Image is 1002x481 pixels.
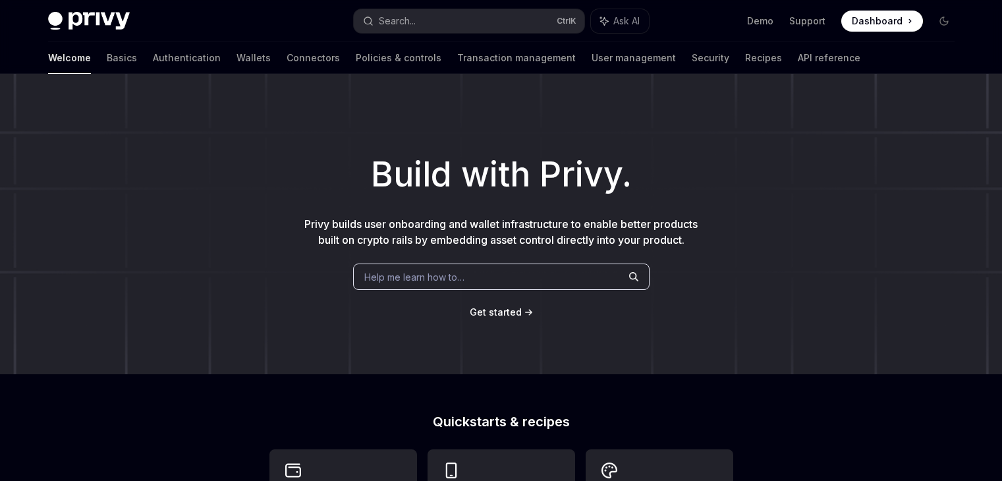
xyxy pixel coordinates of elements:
span: Dashboard [852,14,903,28]
a: Recipes [745,42,782,74]
div: Search... [379,13,416,29]
a: Dashboard [841,11,923,32]
a: User management [592,42,676,74]
a: Support [789,14,825,28]
a: Basics [107,42,137,74]
h1: Build with Privy. [21,149,981,200]
span: Ctrl K [557,16,576,26]
span: Help me learn how to… [364,270,464,284]
a: Policies & controls [356,42,441,74]
a: Transaction management [457,42,576,74]
a: Welcome [48,42,91,74]
a: Authentication [153,42,221,74]
h2: Quickstarts & recipes [269,415,733,428]
a: Get started [470,306,522,319]
a: Connectors [287,42,340,74]
span: Get started [470,306,522,318]
button: Search...CtrlK [354,9,584,33]
a: Security [692,42,729,74]
button: Ask AI [591,9,649,33]
span: Ask AI [613,14,640,28]
button: Toggle dark mode [933,11,955,32]
img: dark logo [48,12,130,30]
a: Wallets [237,42,271,74]
a: Demo [747,14,773,28]
span: Privy builds user onboarding and wallet infrastructure to enable better products built on crypto ... [304,217,698,246]
a: API reference [798,42,860,74]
